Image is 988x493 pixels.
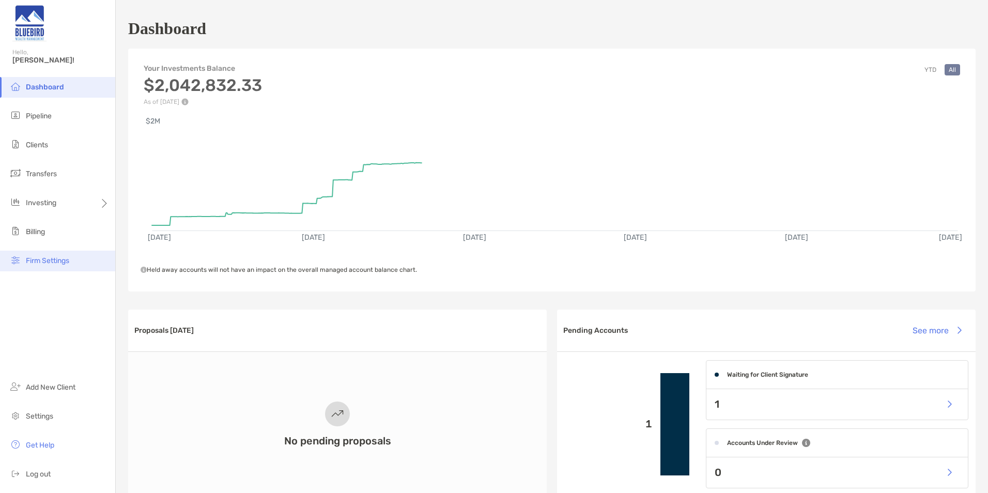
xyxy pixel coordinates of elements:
[904,319,969,342] button: See more
[785,233,808,242] text: [DATE]
[9,467,22,480] img: logout icon
[565,418,652,430] p: 1
[144,75,262,95] h3: $2,042,832.33
[26,198,56,207] span: Investing
[9,167,22,179] img: transfers icon
[26,412,53,421] span: Settings
[141,266,417,273] span: Held away accounts will not have an impact on the overall managed account balance chart.
[715,466,721,479] p: 0
[26,141,48,149] span: Clients
[920,64,940,75] button: YTD
[134,326,194,335] h3: Proposals [DATE]
[563,326,628,335] h3: Pending Accounts
[144,64,262,73] h4: Your Investments Balance
[26,112,52,120] span: Pipeline
[9,254,22,266] img: firm-settings icon
[128,19,206,38] h1: Dashboard
[26,83,64,91] span: Dashboard
[727,371,808,378] h4: Waiting for Client Signature
[148,233,171,242] text: [DATE]
[9,196,22,208] img: investing icon
[9,80,22,93] img: dashboard icon
[624,233,647,242] text: [DATE]
[12,4,47,41] img: Zoe Logo
[9,225,22,237] img: billing icon
[284,435,391,447] h3: No pending proposals
[9,380,22,393] img: add_new_client icon
[26,227,45,236] span: Billing
[945,64,960,75] button: All
[26,441,54,450] span: Get Help
[9,409,22,422] img: settings icon
[9,138,22,150] img: clients icon
[463,233,486,242] text: [DATE]
[26,170,57,178] span: Transfers
[9,109,22,121] img: pipeline icon
[26,470,51,479] span: Log out
[715,398,719,411] p: 1
[302,233,325,242] text: [DATE]
[181,98,189,105] img: Performance Info
[9,438,22,451] img: get-help icon
[146,117,160,126] text: $2M
[939,233,962,242] text: [DATE]
[144,98,262,105] p: As of [DATE]
[26,383,75,392] span: Add New Client
[26,256,69,265] span: Firm Settings
[12,56,109,65] span: [PERSON_NAME]!
[727,439,798,446] h4: Accounts Under Review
